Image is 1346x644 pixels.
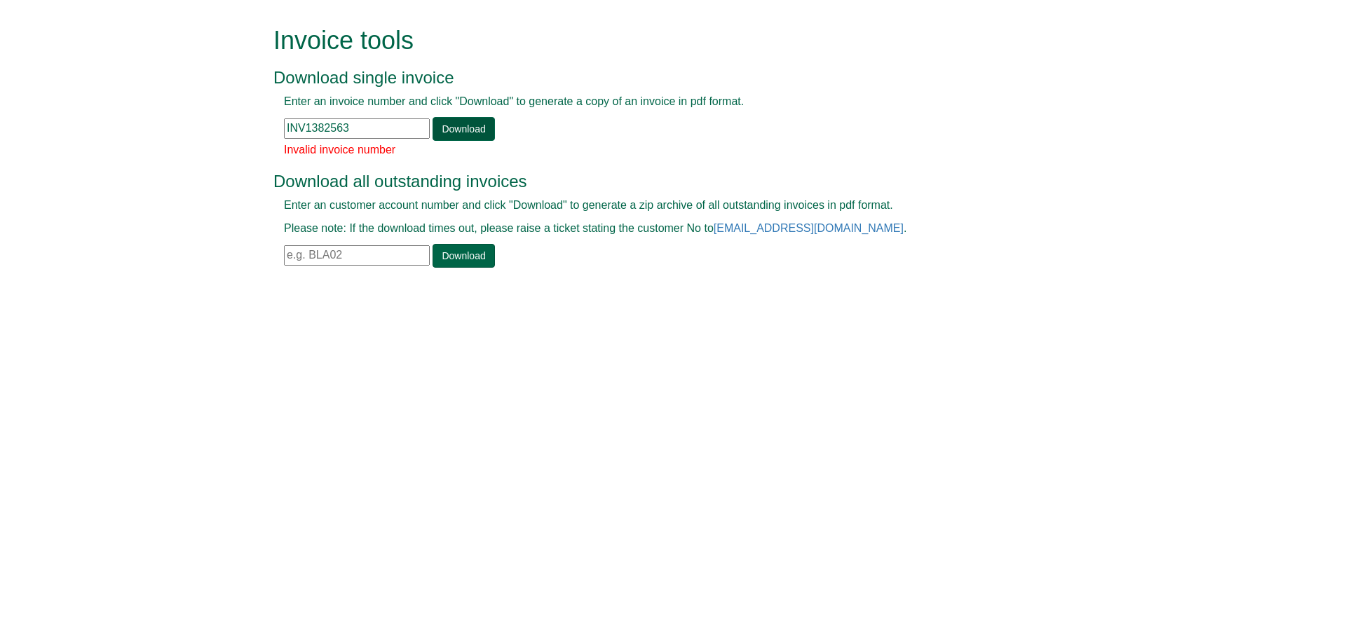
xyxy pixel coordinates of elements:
[273,172,1041,191] h3: Download all outstanding invoices
[284,245,430,266] input: e.g. BLA02
[284,144,395,156] span: Invalid invoice number
[273,69,1041,87] h3: Download single invoice
[433,244,494,268] a: Download
[284,94,1031,110] p: Enter an invoice number and click "Download" to generate a copy of an invoice in pdf format.
[284,221,1031,237] p: Please note: If the download times out, please raise a ticket stating the customer No to .
[714,222,904,234] a: [EMAIL_ADDRESS][DOMAIN_NAME]
[433,117,494,141] a: Download
[284,198,1031,214] p: Enter an customer account number and click "Download" to generate a zip archive of all outstandin...
[273,27,1041,55] h1: Invoice tools
[284,118,430,139] input: e.g. INV1234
